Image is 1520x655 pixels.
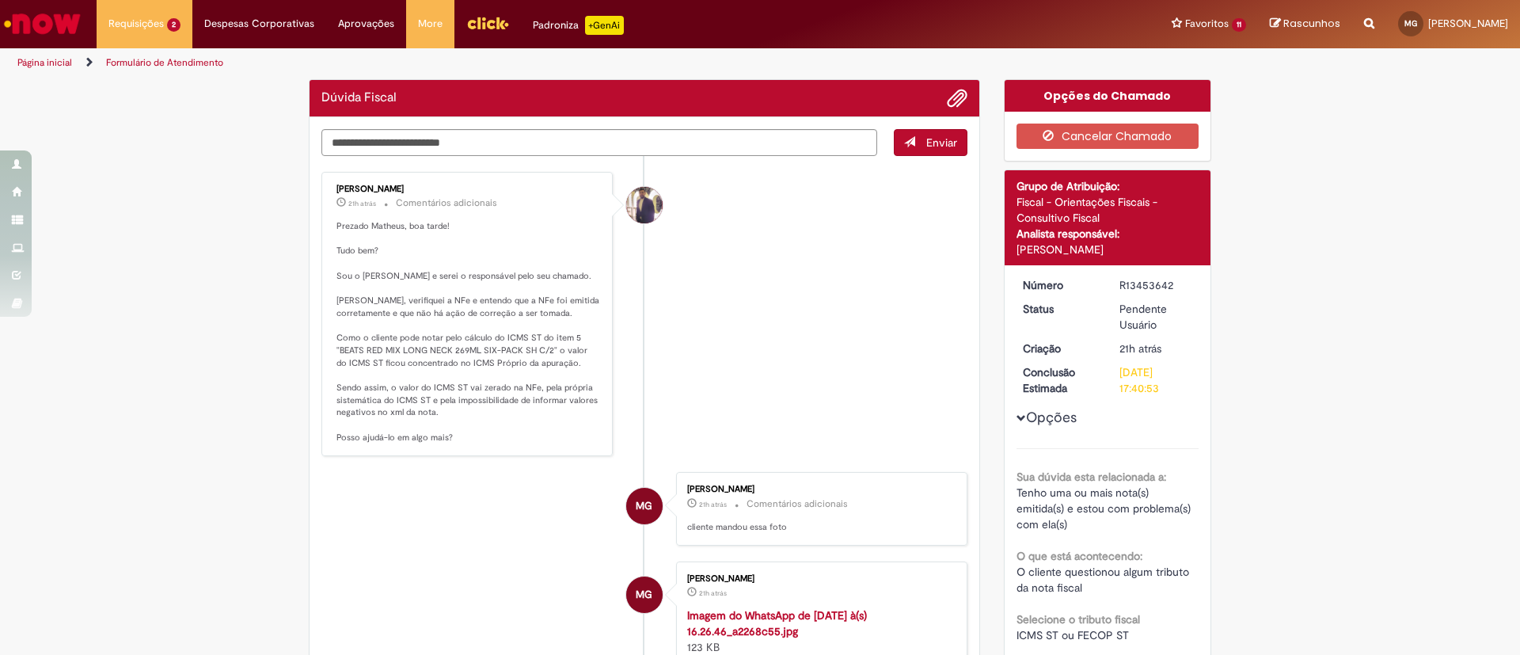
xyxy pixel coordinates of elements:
[1119,301,1193,333] div: Pendente Usuário
[1185,16,1229,32] span: Favoritos
[338,16,394,32] span: Aprovações
[1016,612,1140,626] b: Selecione o tributo fiscal
[747,497,848,511] small: Comentários adicionais
[2,8,83,40] img: ServiceNow
[1005,80,1211,112] div: Opções do Chamado
[687,574,951,584] div: [PERSON_NAME]
[1232,18,1246,32] span: 11
[585,16,624,35] p: +GenAi
[687,521,951,534] p: cliente mandou essa foto
[1011,301,1108,317] dt: Status
[106,56,223,69] a: Formulário de Atendimento
[167,18,180,32] span: 2
[1119,341,1193,356] div: 27/08/2025 16:40:31
[894,129,967,156] button: Enviar
[336,220,600,444] p: Prezado Matheus, boa tarde! Tudo bem? Sou o [PERSON_NAME] e serei o responsável pelo seu chamado....
[699,588,727,598] time: 27/08/2025 16:42:48
[699,500,727,509] span: 21h atrás
[636,487,652,525] span: MG
[17,56,72,69] a: Página inicial
[466,11,509,35] img: click_logo_yellow_360x200.png
[1016,565,1192,595] span: O cliente questionou algum tributo da nota fiscal
[1119,341,1161,356] span: 21h atrás
[1011,277,1108,293] dt: Número
[687,608,867,638] a: Imagem do WhatsApp de [DATE] à(s) 16.26.46_a2268c55.jpg
[204,16,314,32] span: Despesas Corporativas
[348,199,376,208] span: 21h atrás
[1119,364,1193,396] div: [DATE] 17:40:53
[699,588,727,598] span: 21h atrás
[699,500,727,509] time: 27/08/2025 16:42:58
[348,199,376,208] time: 27/08/2025 16:57:34
[1283,16,1340,31] span: Rascunhos
[926,135,957,150] span: Enviar
[687,485,951,494] div: [PERSON_NAME]
[336,185,600,194] div: [PERSON_NAME]
[1016,124,1199,149] button: Cancelar Chamado
[1016,628,1129,642] span: ICMS ST ou FECOP ST
[1016,470,1166,484] b: Sua dúvida esta relacionada a:
[1016,242,1199,257] div: [PERSON_NAME]
[947,88,967,109] button: Adicionar anexos
[1016,549,1142,563] b: O que está acontecendo:
[396,196,497,210] small: Comentários adicionais
[1270,17,1340,32] a: Rascunhos
[1011,341,1108,356] dt: Criação
[1119,277,1193,293] div: R13453642
[1428,17,1508,30] span: [PERSON_NAME]
[1119,341,1161,356] time: 27/08/2025 16:40:31
[626,187,663,223] div: Gabriel Rodrigues Barao
[418,16,443,32] span: More
[687,607,951,655] div: 123 KB
[1016,194,1199,226] div: Fiscal - Orientações Fiscais - Consultivo Fiscal
[321,91,397,105] h2: Dúvida Fiscal Histórico de tíquete
[1404,18,1417,29] span: MG
[108,16,164,32] span: Requisições
[12,48,1001,78] ul: Trilhas de página
[533,16,624,35] div: Padroniza
[1016,178,1199,194] div: Grupo de Atribuição:
[1016,226,1199,242] div: Analista responsável:
[321,129,877,156] textarea: Digite sua mensagem aqui...
[1011,364,1108,396] dt: Conclusão Estimada
[636,576,652,614] span: MG
[626,488,663,524] div: Matheus De Barros Giampaoli
[626,577,663,613] div: Matheus De Barros Giampaoli
[1016,486,1194,531] span: Tenho uma ou mais nota(s) emitida(s) e estou com problema(s) com ela(s)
